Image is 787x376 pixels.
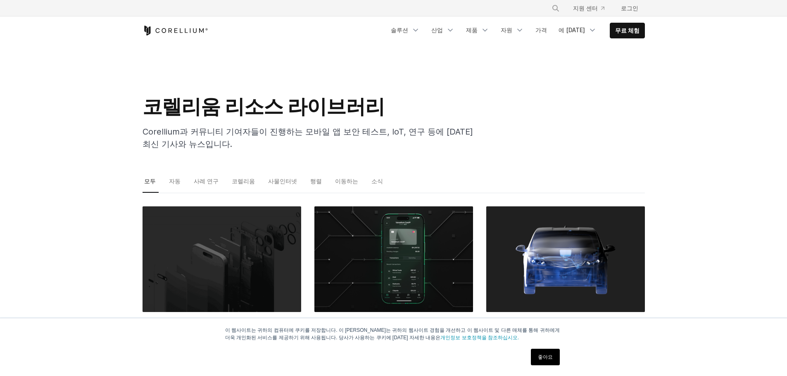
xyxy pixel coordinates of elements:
font: 로그인 [621,5,638,12]
div: 탐색 메뉴 [542,1,645,16]
a: 이동하는 [333,175,361,193]
a: 사례 연구 [192,175,221,193]
font: 코렐리움 리소스 라이브러리 [143,94,385,118]
a: 행렬 [309,175,325,193]
img: 헬스케어 모바일 앱 개발: 인수합병으로 인한 위험 증가 [314,206,473,312]
font: 무료 체험 [615,27,640,34]
font: 솔루션 [391,26,408,33]
font: 소식 [371,177,383,184]
a: 소식 [370,175,386,193]
a: 코렐리움 [230,175,258,193]
font: 사물인터넷 [268,177,297,184]
a: 자동 [167,175,183,193]
a: 사물인터넷 [266,175,300,193]
font: 좋아요 [538,354,553,360]
font: 자원 [501,26,512,33]
font: 이 웹사이트는 귀하의 컴퓨터에 쿠키를 저장합니다. 이 [PERSON_NAME]는 귀하의 웹사이트 경험을 개선하고 이 웹사이트 및 다른 매체를 통해 귀하에게 더욱 개인화된 서비... [225,327,560,341]
img: 모바일 OS의 보안 강화로 인해 애플리케이션 테스트에 어려움이 발생하는 이유 [143,206,301,312]
a: 코렐리움 홈 [143,26,208,35]
font: Corellium과 커뮤니티 기여자들이 진행하는 모바일 앱 보안 테스트, IoT, 연구 등에 [DATE] 최신 기사와 뉴스입니다. [143,127,473,149]
font: 가격 [535,26,547,33]
font: 자동 [169,177,181,184]
font: 이동하는 [335,177,358,184]
a: 개인정보 보호정책을 참조하십시오. [440,335,519,341]
font: 행렬 [310,177,322,184]
font: 사례 연구 [194,177,219,184]
font: 모두 [144,177,156,184]
img: Corellium Atlas용 펌웨어 패키지 빌드 [486,206,645,312]
font: 산업 [431,26,443,33]
font: 에 [DATE] [559,26,585,33]
font: 제품 [466,26,478,33]
a: 좋아요 [531,349,560,365]
button: 찾다 [548,1,563,16]
font: 지원 센터 [573,5,598,12]
font: 코렐리움 [232,177,255,184]
a: 모두 [143,175,159,193]
div: 탐색 메뉴 [386,23,645,38]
